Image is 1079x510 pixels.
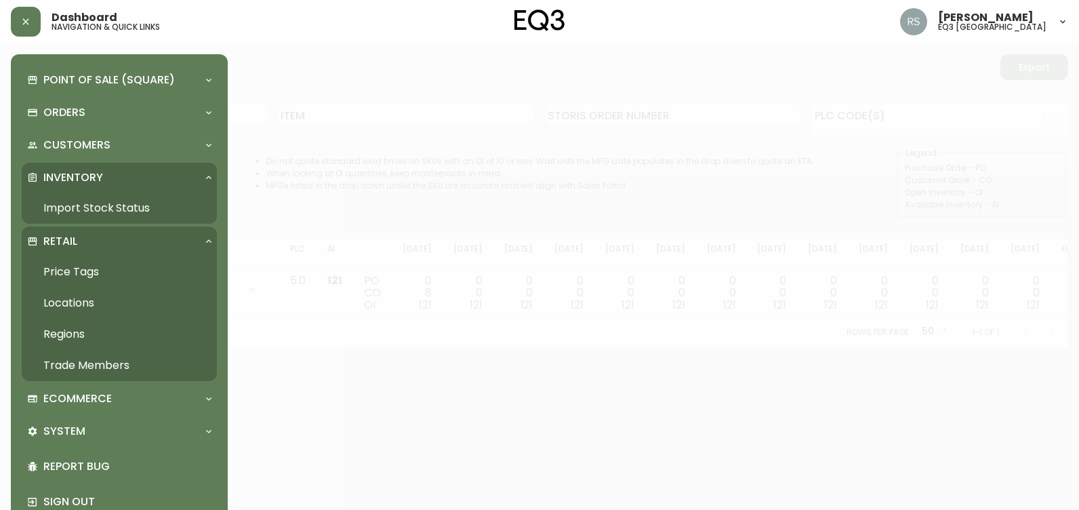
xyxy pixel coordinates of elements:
img: logo [514,9,565,31]
div: Retail [22,227,217,256]
span: [PERSON_NAME] [938,12,1034,23]
div: Orders [22,98,217,127]
p: Orders [43,105,85,120]
p: Ecommerce [43,391,112,406]
div: Report Bug [22,449,217,484]
p: Retail [43,234,77,249]
a: Price Tags [22,256,217,288]
h5: navigation & quick links [52,23,160,31]
a: Locations [22,288,217,319]
div: Point of Sale (Square) [22,65,217,95]
p: Customers [43,138,110,153]
a: Trade Members [22,350,217,381]
span: Dashboard [52,12,117,23]
p: System [43,424,85,439]
div: System [22,416,217,446]
p: Inventory [43,170,103,185]
div: Inventory [22,163,217,193]
img: 8fb1f8d3fb383d4dec505d07320bdde0 [900,8,927,35]
p: Report Bug [43,459,211,474]
p: Point of Sale (Square) [43,73,175,87]
div: Ecommerce [22,384,217,414]
a: Regions [22,319,217,350]
div: Customers [22,130,217,160]
p: Sign Out [43,494,211,509]
a: Import Stock Status [22,193,217,224]
h5: eq3 [GEOGRAPHIC_DATA] [938,23,1046,31]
